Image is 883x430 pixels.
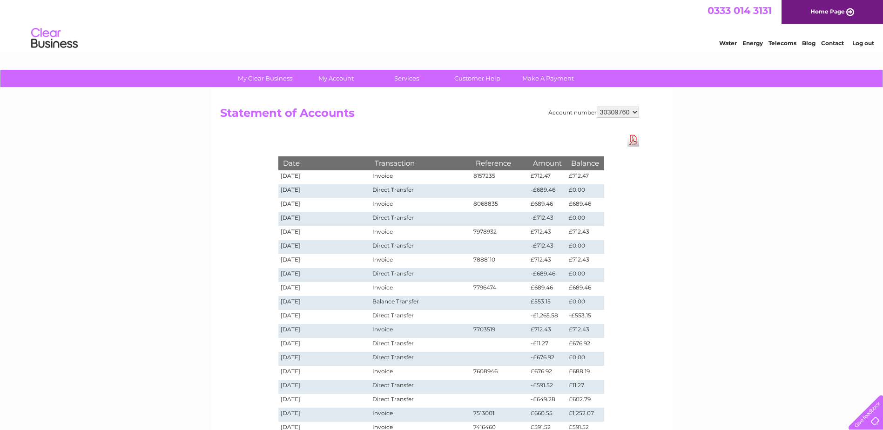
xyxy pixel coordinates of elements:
td: Invoice [370,226,471,240]
td: £689.46 [566,282,604,296]
td: -£676.92 [528,352,566,366]
a: Log out [852,40,874,47]
td: [DATE] [278,338,371,352]
td: Invoice [370,198,471,212]
td: [DATE] [278,380,371,394]
td: [DATE] [278,198,371,212]
td: £689.46 [528,282,566,296]
h2: Statement of Accounts [220,107,639,124]
a: Services [368,70,445,87]
td: -£553.15 [566,310,604,324]
td: £0.00 [566,184,604,198]
td: Invoice [370,170,471,184]
td: Direct Transfer [370,240,471,254]
th: Date [278,156,371,170]
td: [DATE] [278,310,371,324]
td: £553.15 [528,296,566,310]
td: 7978932 [471,226,529,240]
td: Direct Transfer [370,184,471,198]
td: £0.00 [566,352,604,366]
td: £660.55 [528,408,566,422]
td: [DATE] [278,296,371,310]
td: [DATE] [278,366,371,380]
td: Invoice [370,254,471,268]
a: Make A Payment [510,70,586,87]
td: Direct Transfer [370,352,471,366]
td: £712.43 [566,254,604,268]
td: £712.43 [528,226,566,240]
td: [DATE] [278,240,371,254]
a: Contact [821,40,844,47]
td: -£689.46 [528,184,566,198]
td: £11.27 [566,380,604,394]
a: Download Pdf [627,133,639,147]
td: £712.47 [566,170,604,184]
a: My Clear Business [227,70,303,87]
a: My Account [297,70,374,87]
td: -£11.27 [528,338,566,352]
td: £676.92 [528,366,566,380]
td: £712.43 [528,254,566,268]
td: £0.00 [566,212,604,226]
td: £602.79 [566,394,604,408]
td: Direct Transfer [370,380,471,394]
td: Direct Transfer [370,394,471,408]
td: Invoice [370,408,471,422]
td: Balance Transfer [370,296,471,310]
a: 0333 014 3131 [708,5,772,16]
td: 7796474 [471,282,529,296]
th: Reference [471,156,529,170]
td: £712.47 [528,170,566,184]
a: Energy [742,40,763,47]
td: -£649.28 [528,394,566,408]
th: Transaction [370,156,471,170]
td: Direct Transfer [370,268,471,282]
td: £712.43 [566,324,604,338]
a: Customer Help [439,70,516,87]
td: 8157235 [471,170,529,184]
td: Direct Transfer [370,338,471,352]
td: Direct Transfer [370,310,471,324]
td: £0.00 [566,296,604,310]
td: -£712.43 [528,212,566,226]
td: -£591.52 [528,380,566,394]
a: Blog [802,40,816,47]
td: £712.43 [528,324,566,338]
td: [DATE] [278,394,371,408]
td: [DATE] [278,324,371,338]
td: Invoice [370,366,471,380]
td: [DATE] [278,212,371,226]
td: 8068835 [471,198,529,212]
td: 7513001 [471,408,529,422]
td: £0.00 [566,240,604,254]
td: Invoice [370,282,471,296]
td: -£712.43 [528,240,566,254]
td: [DATE] [278,254,371,268]
div: Account number [548,107,639,118]
a: Telecoms [768,40,796,47]
th: Amount [528,156,566,170]
td: [DATE] [278,282,371,296]
th: Balance [566,156,604,170]
td: [DATE] [278,352,371,366]
td: 7703519 [471,324,529,338]
img: logo.png [31,24,78,53]
td: Direct Transfer [370,212,471,226]
td: £0.00 [566,268,604,282]
td: [DATE] [278,226,371,240]
td: £676.92 [566,338,604,352]
a: Water [719,40,737,47]
td: 7888110 [471,254,529,268]
td: [DATE] [278,184,371,198]
td: £712.43 [566,226,604,240]
td: -£689.46 [528,268,566,282]
td: -£1,265.58 [528,310,566,324]
td: £688.19 [566,366,604,380]
div: Clear Business is a trading name of Verastar Limited (registered in [GEOGRAPHIC_DATA] No. 3667643... [222,5,662,45]
td: 7608946 [471,366,529,380]
td: £689.46 [566,198,604,212]
td: [DATE] [278,408,371,422]
td: £1,252.07 [566,408,604,422]
td: [DATE] [278,268,371,282]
